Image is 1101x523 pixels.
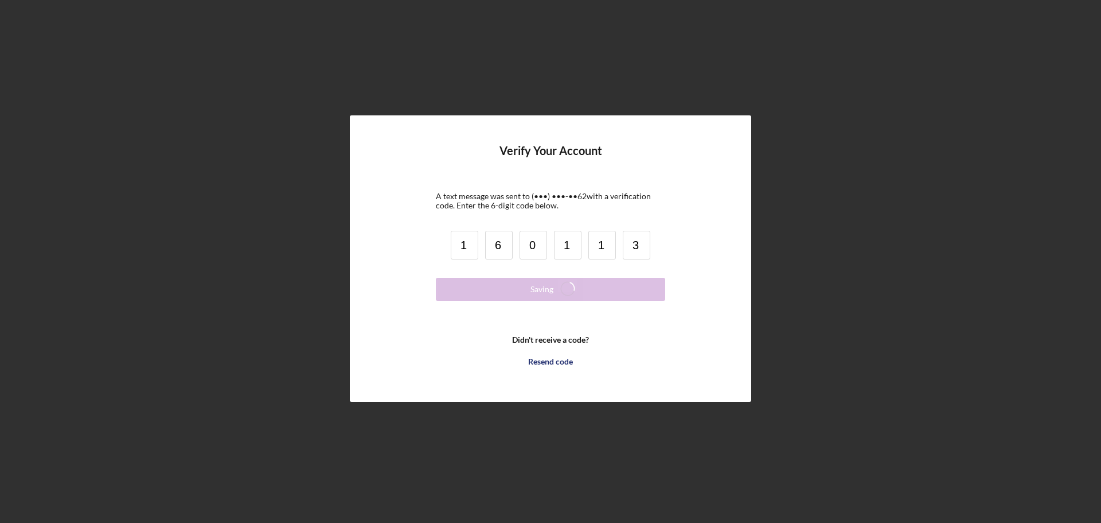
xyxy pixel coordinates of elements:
[499,144,602,175] h4: Verify Your Account
[436,350,665,373] button: Resend code
[530,278,553,301] div: Saving
[436,278,665,301] button: Saving
[528,350,573,373] div: Resend code
[512,335,589,344] b: Didn't receive a code?
[436,192,665,210] div: A text message was sent to (•••) •••-•• 62 with a verification code. Enter the 6-digit code below.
